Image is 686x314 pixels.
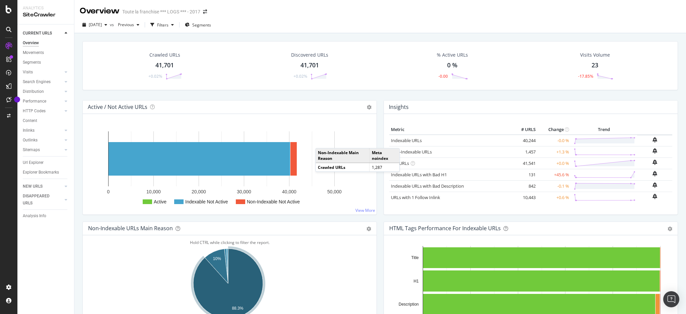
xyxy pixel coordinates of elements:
div: Search Engines [23,78,51,85]
text: 88.3% [232,306,243,311]
td: Meta noindex [369,148,400,163]
a: Non-Indexable URLs [391,149,432,155]
button: Segments [182,19,214,30]
text: 10% [213,256,221,261]
button: Previous [115,19,142,30]
h4: Insights [389,103,409,112]
div: bell-plus [653,194,657,199]
td: -0.0 % [537,135,571,146]
a: Explorer Bookmarks [23,169,69,176]
div: Overview [80,5,120,17]
div: -0.00 [438,73,448,79]
td: 41,541 [510,158,537,169]
a: Url Explorer [23,159,69,166]
div: % Active URLs [437,52,468,58]
text: 30,000 [237,189,251,194]
div: DISAPPEARED URLS [23,193,57,207]
a: CURRENT URLS [23,30,63,37]
div: 23 [592,61,598,70]
div: bell-plus [653,160,657,165]
td: Non-Indexable Main Reason [316,148,369,163]
div: +0.02% [293,73,307,79]
div: arrow-right-arrow-left [203,9,207,14]
div: Open Intercom Messenger [663,291,679,307]
div: Content [23,117,37,124]
div: Distribution [23,88,44,95]
a: Distribution [23,88,63,95]
div: Tooltip anchor [14,97,20,103]
td: +0.6 % [537,192,571,203]
a: NEW URLS [23,183,63,190]
th: Trend [571,125,637,135]
div: 41,701 [300,61,319,70]
text: 50,000 [327,189,342,194]
div: Sitemaps [23,146,40,153]
div: Toute la franchise *** LOGS *** - 2017 [122,8,200,15]
div: gear [668,227,672,231]
a: Performance [23,98,63,105]
a: 2xx URLs [391,160,409,166]
td: 842 [510,180,537,192]
td: -0.1 % [537,180,571,192]
div: Analysis Info [23,212,46,219]
div: Non-Indexable URLs Main Reason [88,225,173,232]
div: Overview [23,40,39,47]
text: Description [399,302,419,307]
div: NEW URLS [23,183,43,190]
div: Analytics [23,5,69,11]
text: 0 [107,189,110,194]
th: # URLS [510,125,537,135]
text: 20,000 [192,189,206,194]
div: Outlinks [23,137,38,144]
div: 41,701 [155,61,174,70]
a: DISAPPEARED URLS [23,193,63,207]
div: gear [366,227,371,231]
td: +0.0 % [537,158,571,169]
div: Crawled URLs [149,52,180,58]
a: Outlinks [23,137,63,144]
a: Search Engines [23,78,63,85]
th: Metric [389,125,510,135]
svg: A chart. [88,125,371,209]
div: +0.02% [148,73,162,79]
div: Inlinks [23,127,35,134]
div: Visits Volume [580,52,610,58]
span: Segments [192,22,211,28]
td: 1,457 [510,146,537,158]
span: 2025 Aug. 29th [89,22,102,27]
div: bell-plus [653,182,657,188]
div: bell-plus [653,137,657,142]
i: Options [367,105,371,110]
td: 131 [510,169,537,180]
a: Content [23,117,69,124]
td: 40,244 [510,135,537,146]
a: Analysis Info [23,212,69,219]
text: Non-Indexable Not Active [247,199,300,204]
a: HTTP Codes [23,108,63,115]
div: Performance [23,98,46,105]
td: 10,443 [510,192,537,203]
div: HTTP Codes [23,108,46,115]
a: Inlinks [23,127,63,134]
a: Overview [23,40,69,47]
td: +45.6 % [537,169,571,180]
div: bell-plus [653,171,657,176]
a: Movements [23,49,69,56]
td: +1.3 % [537,146,571,158]
text: 10,000 [146,189,161,194]
a: Indexable URLs [391,137,422,143]
td: Crawled URLs [316,163,369,172]
div: 0 % [447,61,458,70]
th: Change [537,125,571,135]
span: vs [110,22,115,27]
a: Segments [23,59,69,66]
a: Sitemaps [23,146,63,153]
text: H1 [414,279,419,284]
a: Visits [23,69,63,76]
text: Indexable Not Active [185,199,228,204]
td: 1,287 [369,163,400,172]
div: CURRENT URLS [23,30,52,37]
div: Segments [23,59,41,66]
a: Indexable URLs with Bad H1 [391,172,447,178]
